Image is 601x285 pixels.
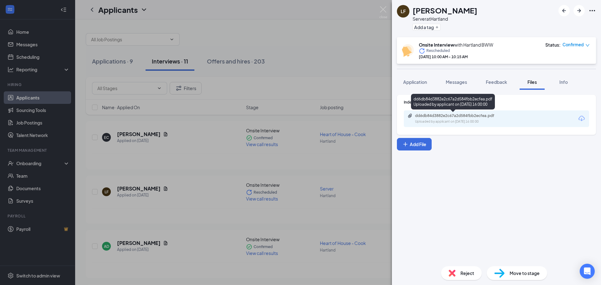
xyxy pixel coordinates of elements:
[397,138,432,150] button: Add FilePlus
[562,42,584,48] span: Confirmed
[573,5,585,16] button: ArrowRight
[411,94,495,109] div: dd6db84d3882e2c67a2d584fbb2ecfea.pdf Uploaded by applicant on [DATE] 16:00:00
[404,99,589,105] div: Indeed Resume
[415,119,509,124] div: Uploaded by applicant on [DATE] 16:00:00
[460,270,474,277] span: Reject
[486,79,507,85] span: Feedback
[419,42,454,48] b: Onsite Interview
[578,115,585,122] svg: Download
[588,7,596,14] svg: Ellipses
[401,8,406,14] div: LF
[415,113,503,118] div: dd6db84d3882e2c67a2d584fbb2ecfea.pdf
[585,43,590,48] span: down
[527,79,537,85] span: Files
[413,24,440,30] button: PlusAdd a tag
[419,48,425,54] svg: Loading
[560,7,568,14] svg: ArrowLeftNew
[413,5,477,16] h1: [PERSON_NAME]
[413,16,477,22] div: Server at Hartland
[408,113,509,124] a: Paperclipdd6db84d3882e2c67a2d584fbb2ecfea.pdfUploaded by applicant on [DATE] 16:00:00
[575,7,583,14] svg: ArrowRight
[402,141,408,147] svg: Plus
[558,5,570,16] button: ArrowLeftNew
[419,42,493,48] div: with Hartland BWW
[435,25,439,29] svg: Plus
[545,42,561,48] div: Status :
[419,54,493,59] div: [DATE] 10:00 AM - 10:15 AM
[408,113,413,118] svg: Paperclip
[446,79,467,85] span: Messages
[403,79,427,85] span: Application
[510,270,540,277] span: Move to stage
[580,264,595,279] div: Open Intercom Messenger
[426,48,450,54] span: Rescheduled
[559,79,568,85] span: Info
